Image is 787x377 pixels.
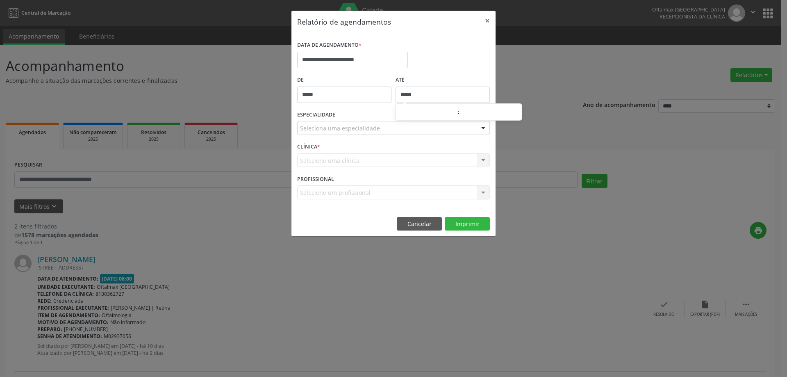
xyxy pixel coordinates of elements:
[396,74,490,87] label: ATÉ
[457,104,460,120] span: :
[297,109,335,121] label: ESPECIALIDADE
[297,16,391,27] h5: Relatório de agendamentos
[396,105,457,121] input: Hour
[445,217,490,231] button: Imprimir
[297,74,391,87] label: De
[297,141,320,153] label: CLÍNICA
[460,105,522,121] input: Minute
[300,124,380,133] span: Seleciona uma especialidade
[297,173,334,185] label: PROFISSIONAL
[397,217,442,231] button: Cancelar
[297,39,362,52] label: DATA DE AGENDAMENTO
[479,11,496,31] button: Close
